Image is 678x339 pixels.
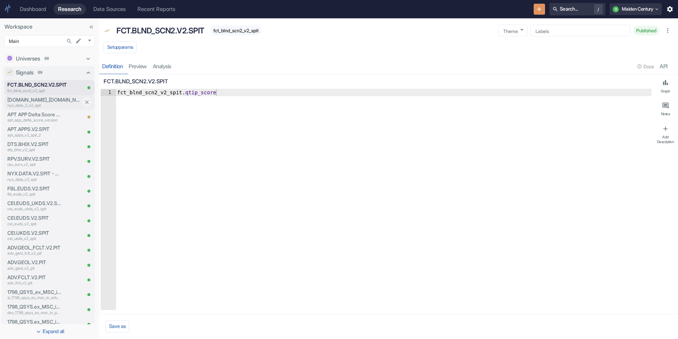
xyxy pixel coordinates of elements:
p: [DOMAIN_NAME]_[DOMAIN_NAME] [7,96,81,103]
p: NYX.DATA.V2.SPIT - Old [7,170,61,177]
p: nyx_data_v2_spit [7,177,61,183]
p: CEI.EUDS_UKDS.V2.SPIT [7,200,61,207]
p: rpv_surv_v2_spit [7,162,61,168]
p: Workspace [4,23,95,31]
button: Notes [654,99,677,119]
button: edit [73,36,83,46]
div: Dashboard [20,6,46,12]
p: CEI.EUDS.V2.SPIT [7,214,61,222]
span: Signal [104,28,110,35]
div: Research [58,6,82,12]
p: cei_euds_v2_spit [7,221,61,227]
p: RPV.SURV.V2.SPIT [7,155,61,163]
button: Search... [64,36,74,46]
a: RPV.SURV.V2.SPITrpv_surv_v2_spit [7,155,61,168]
p: FCT.BLND_SCN2.V2.SPIT [116,25,204,37]
span: 69 [35,70,45,76]
div: 1 [101,89,116,96]
p: APT.APPS.V2.SPIT [7,125,61,133]
p: dev_1798_qsys_ex_msc_in_psb_v2_pit [7,310,61,316]
p: 1798_QSYS.ex_MSC_in_PSB.V2.PIT [7,303,61,310]
a: 1798_QSYS.ex_MSC_in_ADV.V2.PITdev_1798_qsys_ex_msc_in_adv_v2_pit [7,318,61,331]
div: Add Description [656,135,675,144]
p: Universes [16,55,40,63]
button: Setupparams [104,41,137,53]
div: Main [4,35,95,47]
svg: Close item [84,99,90,105]
a: Data Sources [89,4,130,15]
a: FCT.BLND_SCN2.V2.SPITfct_blnd_scn2_v2_spit [7,81,81,94]
p: FCT.BLND_SCN2.V2.SPIT [104,77,649,85]
a: FBL.EUDS.V2.SPITfbl_euds_v2_spit [7,185,61,197]
a: NYX.DATA.V2.SPIT - Oldnyx_data_v2_spit [7,170,61,182]
a: [DOMAIN_NAME]_[DOMAIN_NAME]nyx_data_2_v2_spit [7,96,81,109]
div: Signals69 [3,66,95,79]
div: Universes68 [3,52,95,65]
p: FCT.BLND_SCN2.V2.SPIT [7,81,81,88]
p: fbl_euds_v2_spit [7,192,61,197]
a: Recent Reports [133,4,180,15]
div: Data Sources [93,6,126,12]
p: adv_fclt_v2_pit [7,280,61,286]
span: fct_blnd_scn2_v2_spit [210,28,262,33]
a: CEI.UKDS.V2.SPITcei_ukds_v2_spit [7,229,61,242]
p: cei_ukds_v2_spit [7,236,61,242]
p: ADV.GEOL.V2.PIT [7,259,61,266]
button: Graph [654,76,677,96]
p: fct_blnd_scn2_v2_spit [7,88,81,94]
p: CEI.UKDS.V2.SPIT [7,229,61,237]
p: 1798_QSYS_ex_MSC_in_ADV_GEOL.V2.PIT [7,288,61,296]
div: Recent Reports [137,6,175,12]
p: adv_geol_fclt_v2_pit [7,251,61,256]
button: New Resource [534,4,545,15]
button: Collapse Sidebar [86,22,96,32]
p: si_1798_qsys_ex_msc_in_adv_geol_v2_pit [7,295,61,301]
button: Docs [635,61,657,73]
a: Research [54,4,86,15]
button: QMaiden Century [610,3,662,15]
div: Definition [102,63,123,70]
a: ADV.GEOL_FCLT.V2.PITadv_geol_fclt_v2_pit [7,244,61,256]
a: 1798_QSYS_ex_MSC_in_ADV_GEOL.V2.PITsi_1798_qsys_ex_msc_in_adv_geol_v2_pit [7,288,61,301]
a: APT APP Delta Score Versionapt_app_delta_score_version [7,111,61,123]
a: CEI.EUDS_UKDS.V2.SPITcei_euds_ukds_v2_spit [7,200,61,212]
p: apt_app_delta_score_version [7,117,61,123]
span: Published [633,28,659,33]
p: FBL.EUDS.V2.SPIT [7,185,61,192]
p: 1798_QSYS.ex_MSC_in_ADV.V2.PIT [7,318,61,325]
p: dts_bhix_v2_spit [7,147,61,153]
div: Q [613,6,619,12]
a: ADV.FCLT.V2.PITadv_fclt_v2_pit [7,274,61,286]
a: Dashboard [15,4,51,15]
p: cei_euds_ukds_v2_spit [7,206,61,212]
a: APT.APPS.V2.SPITapt_apps_v2_spit_2 [7,125,61,138]
p: APT APP Delta Score Version [7,111,61,118]
a: CEI.EUDS.V2.SPITcei_euds_v2_spit [7,214,61,227]
button: Expand all [1,326,98,338]
a: 1798_QSYS.ex_MSC_in_PSB.V2.PITdev_1798_qsys_ex_msc_in_psb_v2_pit [7,303,61,316]
button: Search.../ [549,3,605,15]
div: FCT.BLND_SCN2.V2.SPIT [115,23,206,38]
p: ADV.GEOL_FCLT.V2.PIT [7,244,61,251]
a: DTS.BHIX.V2.SPITdts_bhix_v2_spit [7,141,61,153]
p: DTS.BHIX.V2.SPIT [7,141,61,148]
button: Save as [105,320,129,333]
div: resource tabs [99,59,678,74]
p: apt_apps_v2_spit_2 [7,132,61,138]
a: ADV.GEOL.V2.PITadv_geol_v2_pit [7,259,61,271]
p: adv_geol_v2_pit [7,266,61,271]
span: 68 [42,56,51,62]
button: Close item [82,97,92,107]
p: ADV.FCLT.V2.PIT [7,274,61,281]
p: nyx_data_2_v2_spit [7,103,81,109]
p: Signals [16,69,33,77]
